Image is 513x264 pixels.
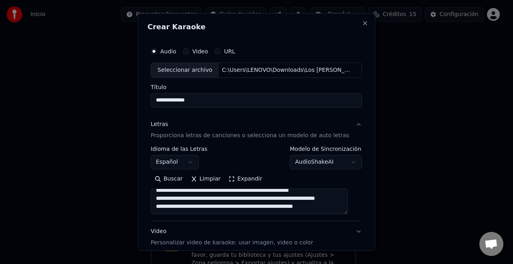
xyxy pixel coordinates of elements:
h2: Crear Karaoke [147,23,365,30]
label: Modelo de Sincronización [290,146,362,152]
button: Buscar [151,173,187,185]
button: LetrasProporciona letras de canciones o selecciona un modelo de auto letras [151,114,362,146]
div: C:\Users\LENOVO\Downloads\Los [PERSON_NAME] - El Gran Precio\01 Mi Historia.mp3 [219,66,355,74]
div: Video [151,227,313,247]
label: URL [224,49,235,54]
label: Audio [160,49,176,54]
p: Personalizar video de karaoke: usar imagen, video o color [151,239,313,247]
label: Video [192,49,208,54]
label: Título [151,84,362,90]
div: Letras [151,120,168,128]
label: Idioma de las Letras [151,146,208,152]
button: VideoPersonalizar video de karaoke: usar imagen, video o color [151,221,362,253]
button: Limpiar [187,173,224,185]
button: Expandir [225,173,267,185]
div: LetrasProporciona letras de canciones o selecciona un modelo de auto letras [151,146,362,221]
p: Proporciona letras de canciones o selecciona un modelo de auto letras [151,132,349,140]
div: Seleccionar archivo [151,63,219,77]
